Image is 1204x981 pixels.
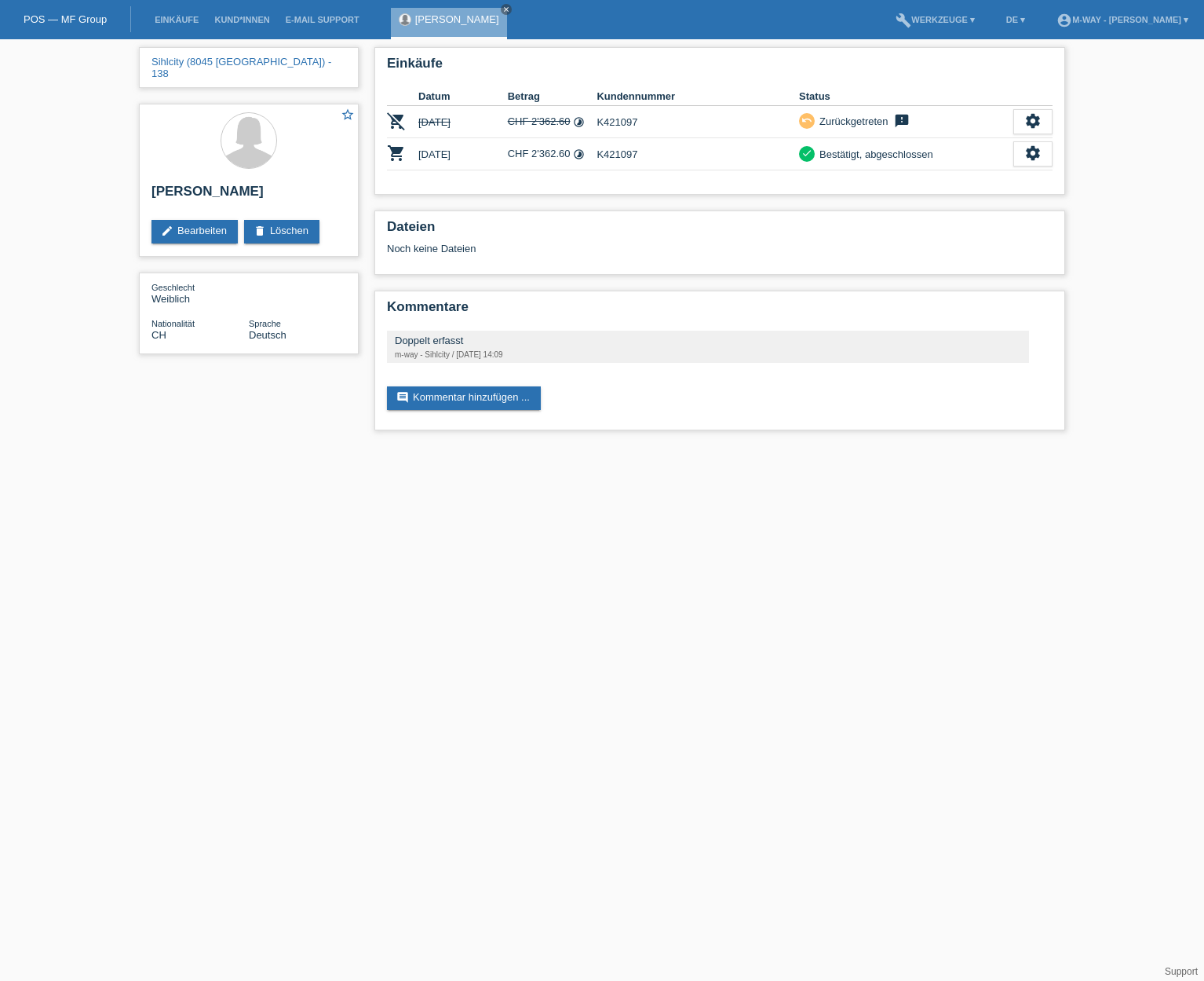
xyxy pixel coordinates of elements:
a: close [501,4,512,15]
a: DE ▾ [998,15,1033,24]
i: edit [161,225,173,237]
td: K421097 [597,106,799,138]
span: Nationalität [151,319,195,328]
h2: [PERSON_NAME] [151,184,346,207]
i: settings [1024,112,1042,130]
div: Weiblich [151,281,249,305]
a: buildWerkzeuge ▾ [888,15,983,24]
i: settings [1024,145,1042,162]
a: account_circlem-way - [PERSON_NAME] ▾ [1049,15,1196,24]
div: Bestätigt, abgeschlossen [815,146,933,163]
div: Doppelt erfasst [395,335,1021,346]
td: [DATE] [418,138,508,170]
a: E-Mail Support [278,15,367,24]
a: editBearbeiten [151,220,238,243]
i: delete [254,225,266,237]
i: feedback [892,113,911,129]
td: [DATE] [418,106,508,138]
a: Support [1165,966,1198,977]
td: CHF 2'362.60 [508,138,597,170]
td: K421097 [597,138,799,170]
i: build [896,13,911,28]
a: deleteLöschen [244,220,319,243]
th: Status [799,87,1013,106]
a: Kund*innen [206,15,277,24]
a: Sihlcity (8045 [GEOGRAPHIC_DATA]) - 138 [151,56,331,79]
div: Zurückgetreten [815,113,888,130]
td: CHF 2'362.60 [508,106,597,138]
a: commentKommentar hinzufügen ... [387,386,541,410]
th: Kundennummer [597,87,799,106]
i: 24 Raten [573,116,585,128]
span: Schweiz [151,329,166,341]
i: POSP00006333 [387,144,406,163]
i: close [502,5,510,13]
div: Noch keine Dateien [387,243,867,254]
span: Deutsch [249,329,286,341]
i: comment [396,391,409,404]
h2: Dateien [387,219,1053,243]
a: Einkäufe [147,15,206,24]
div: m-way - Sihlcity / [DATE] 14:09 [395,350,1021,359]
i: account_circle [1056,13,1072,28]
a: [PERSON_NAME] [415,13,499,25]
th: Betrag [508,87,597,106]
i: undo [801,115,812,126]
a: star_border [341,108,355,124]
i: 24 Raten [573,148,585,160]
i: star_border [341,108,355,122]
span: Geschlecht [151,283,195,292]
h2: Kommentare [387,299,1053,323]
th: Datum [418,87,508,106]
span: Sprache [249,319,281,328]
i: check [801,148,812,159]
i: POSP00004169 [387,112,406,130]
h2: Einkäufe [387,56,1053,79]
a: POS — MF Group [24,13,107,25]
